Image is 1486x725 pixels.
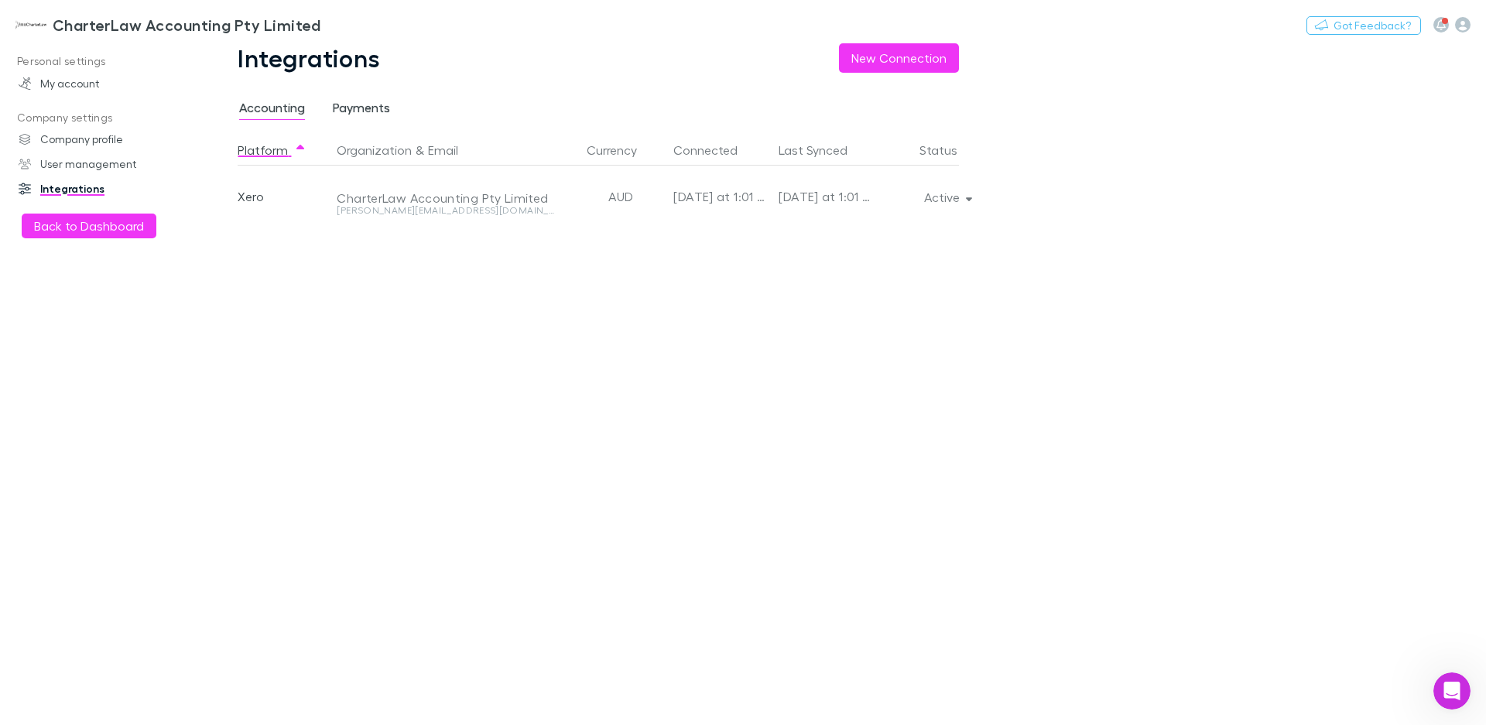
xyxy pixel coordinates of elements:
button: Status [919,135,976,166]
div: & [337,135,568,166]
div: [PERSON_NAME][EMAIL_ADDRESS][DOMAIN_NAME] [337,206,559,215]
span: Accounting [239,100,305,120]
button: Got Feedback? [1306,16,1421,35]
iframe: Intercom live chat [1433,672,1471,710]
button: Back to Dashboard [22,214,156,238]
div: Xero [238,166,330,227]
button: Last Synced [779,135,866,166]
button: Platform [238,135,306,166]
p: Personal settings [3,52,211,71]
a: Company profile [3,127,211,152]
div: [DATE] at 1:01 PM [779,166,871,227]
span: Payments [333,100,390,120]
h1: Integrations [238,43,380,73]
a: Integrations [3,176,211,201]
h3: CharterLaw Accounting Pty Limited [53,15,321,34]
p: Company settings [3,108,211,128]
div: [DATE] at 1:01 PM [673,166,766,227]
a: User management [3,152,211,176]
a: My account [3,71,211,96]
img: CharterLaw Accounting Pty Limited's Logo [15,15,46,34]
button: New Connection [839,43,959,73]
a: CharterLaw Accounting Pty Limited [6,6,330,43]
div: CharterLaw Accounting Pty Limited [337,190,559,206]
button: Connected [673,135,756,166]
div: AUD [574,166,667,227]
button: Active [912,186,982,208]
button: Organization [337,135,412,166]
button: Email [428,135,458,166]
button: Currency [587,135,656,166]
